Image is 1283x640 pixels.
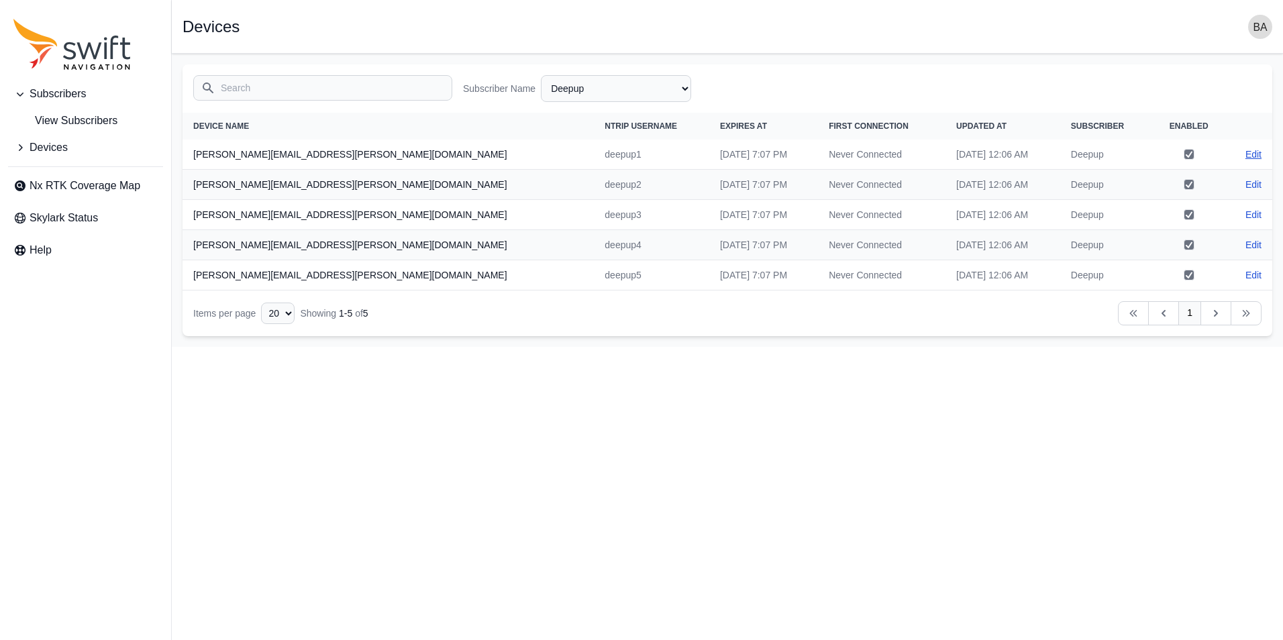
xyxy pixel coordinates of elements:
[183,113,594,140] th: Device Name
[818,200,945,230] td: Never Connected
[945,230,1060,260] td: [DATE] 12:06 AM
[1245,178,1262,191] a: Edit
[594,230,709,260] td: deepup4
[956,121,1007,131] span: Updated At
[1248,15,1272,39] img: user photo
[1245,148,1262,161] a: Edit
[1060,170,1152,200] td: Deepup
[818,140,945,170] td: Never Connected
[945,170,1060,200] td: [DATE] 12:06 AM
[818,230,945,260] td: Never Connected
[13,113,117,129] span: View Subscribers
[300,307,368,320] div: Showing of
[363,308,368,319] span: 5
[594,170,709,200] td: deepup2
[183,290,1272,336] nav: Table navigation
[945,200,1060,230] td: [DATE] 12:06 AM
[709,170,818,200] td: [DATE] 7:07 PM
[339,308,352,319] span: 1 - 5
[594,113,709,140] th: NTRIP Username
[945,260,1060,290] td: [DATE] 12:06 AM
[720,121,767,131] span: Expires At
[945,140,1060,170] td: [DATE] 12:06 AM
[30,178,140,194] span: Nx RTK Coverage Map
[30,210,98,226] span: Skylark Status
[1060,200,1152,230] td: Deepup
[709,230,818,260] td: [DATE] 7:07 PM
[463,82,535,95] label: Subscriber Name
[818,170,945,200] td: Never Connected
[1060,260,1152,290] td: Deepup
[709,200,818,230] td: [DATE] 7:07 PM
[829,121,909,131] span: First Connection
[183,200,594,230] th: [PERSON_NAME][EMAIL_ADDRESS][PERSON_NAME][DOMAIN_NAME]
[1060,140,1152,170] td: Deepup
[193,75,452,101] input: Search
[30,86,86,102] span: Subscribers
[1245,268,1262,282] a: Edit
[1152,113,1227,140] th: Enabled
[1060,113,1152,140] th: Subscriber
[1245,238,1262,252] a: Edit
[183,260,594,290] th: [PERSON_NAME][EMAIL_ADDRESS][PERSON_NAME][DOMAIN_NAME]
[30,242,52,258] span: Help
[1178,301,1201,325] a: 1
[30,140,68,156] span: Devices
[594,140,709,170] td: deepup1
[594,260,709,290] td: deepup5
[818,260,945,290] td: Never Connected
[8,81,163,107] button: Subscribers
[594,200,709,230] td: deepup3
[1060,230,1152,260] td: Deepup
[8,107,163,134] a: View Subscribers
[8,134,163,161] button: Devices
[8,205,163,231] a: Skylark Status
[8,237,163,264] a: Help
[183,140,594,170] th: [PERSON_NAME][EMAIL_ADDRESS][PERSON_NAME][DOMAIN_NAME]
[1245,208,1262,221] a: Edit
[541,75,691,102] select: Subscriber
[183,19,240,35] h1: Devices
[709,260,818,290] td: [DATE] 7:07 PM
[8,172,163,199] a: Nx RTK Coverage Map
[261,303,295,324] select: Display Limit
[183,170,594,200] th: [PERSON_NAME][EMAIL_ADDRESS][PERSON_NAME][DOMAIN_NAME]
[193,308,256,319] span: Items per page
[709,140,818,170] td: [DATE] 7:07 PM
[183,230,594,260] th: [PERSON_NAME][EMAIL_ADDRESS][PERSON_NAME][DOMAIN_NAME]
